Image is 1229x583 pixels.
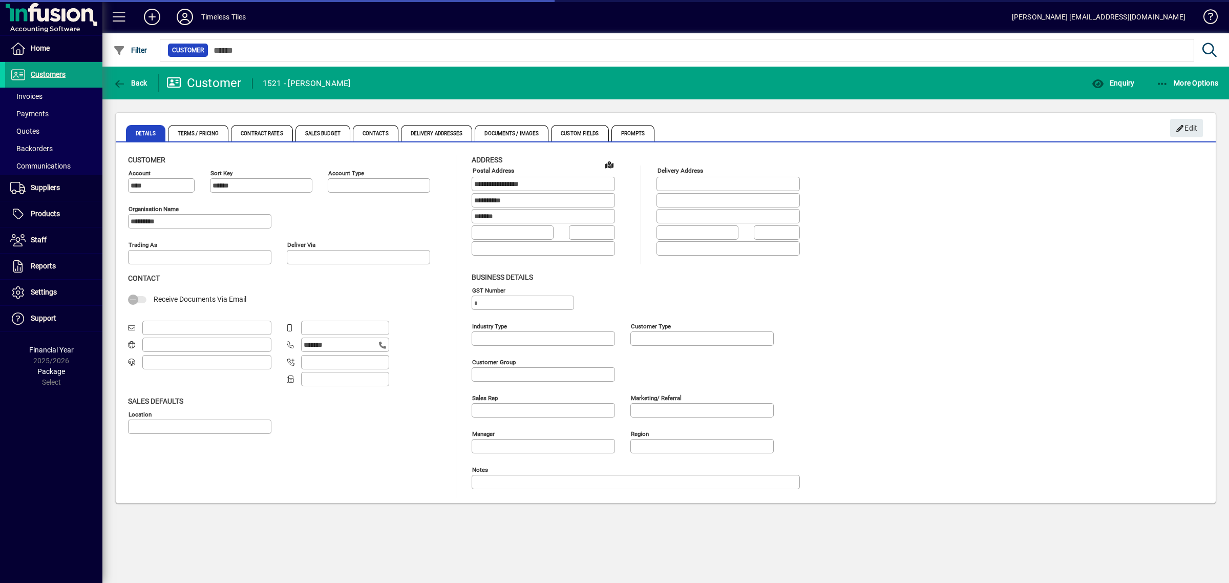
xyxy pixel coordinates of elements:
button: Profile [168,8,201,26]
span: Customers [31,70,66,78]
span: Reports [31,262,56,270]
mat-label: Region [631,430,649,437]
button: Edit [1170,119,1203,137]
mat-label: Manager [472,430,495,437]
span: Quotes [10,127,39,135]
span: Backorders [10,144,53,153]
span: Products [31,210,60,218]
span: Customer [128,156,165,164]
span: Prompts [611,125,655,141]
a: Support [5,306,102,331]
mat-label: Location [129,410,152,418]
span: Invoices [10,92,43,100]
a: Backorders [5,140,102,157]
span: Staff [31,236,47,244]
div: 1521 - [PERSON_NAME] [263,75,351,92]
mat-label: Trading as [129,241,157,248]
span: Sales Budget [295,125,350,141]
mat-label: Industry type [472,322,507,329]
mat-label: Account [129,170,151,177]
mat-label: Customer group [472,358,516,365]
mat-label: Sales rep [472,394,498,401]
span: Documents / Images [475,125,548,141]
a: Home [5,36,102,61]
mat-label: Organisation name [129,205,179,213]
span: Settings [31,288,57,296]
mat-label: Account Type [328,170,364,177]
span: Business details [472,273,533,281]
span: Terms / Pricing [168,125,229,141]
button: Back [111,74,150,92]
span: Details [126,125,165,141]
div: [PERSON_NAME] [EMAIL_ADDRESS][DOMAIN_NAME] [1012,9,1185,25]
a: Quotes [5,122,102,140]
button: Add [136,8,168,26]
mat-label: Deliver via [287,241,315,248]
app-page-header-button: Back [102,74,159,92]
a: Suppliers [5,175,102,201]
span: Communications [10,162,71,170]
span: Package [37,367,65,376]
a: Invoices [5,88,102,105]
span: Back [113,79,147,87]
span: Customer [172,45,204,55]
button: More Options [1154,74,1221,92]
a: Products [5,201,102,227]
a: Settings [5,280,102,305]
button: Enquiry [1089,74,1137,92]
button: Filter [111,41,150,59]
span: Contacts [353,125,398,141]
a: Communications [5,157,102,175]
span: Sales defaults [128,397,183,405]
span: Suppliers [31,183,60,192]
span: Financial Year [29,346,74,354]
a: Staff [5,227,102,253]
span: Custom Fields [551,125,608,141]
span: Home [31,44,50,52]
a: Knowledge Base [1196,2,1216,35]
mat-label: Customer type [631,322,671,329]
mat-label: GST Number [472,286,505,294]
span: Filter [113,46,147,54]
a: Payments [5,105,102,122]
span: Enquiry [1092,79,1134,87]
span: Edit [1176,120,1198,137]
span: Address [472,156,502,164]
span: Contract Rates [231,125,292,141]
span: More Options [1156,79,1219,87]
mat-label: Notes [472,466,488,473]
mat-label: Sort key [210,170,232,177]
a: Reports [5,254,102,279]
span: Support [31,314,56,322]
span: Delivery Addresses [401,125,473,141]
div: Timeless Tiles [201,9,246,25]
a: View on map [601,156,618,173]
span: Payments [10,110,49,118]
mat-label: Marketing/ Referral [631,394,682,401]
span: Receive Documents Via Email [154,295,246,303]
span: Contact [128,274,160,282]
div: Customer [166,75,242,91]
